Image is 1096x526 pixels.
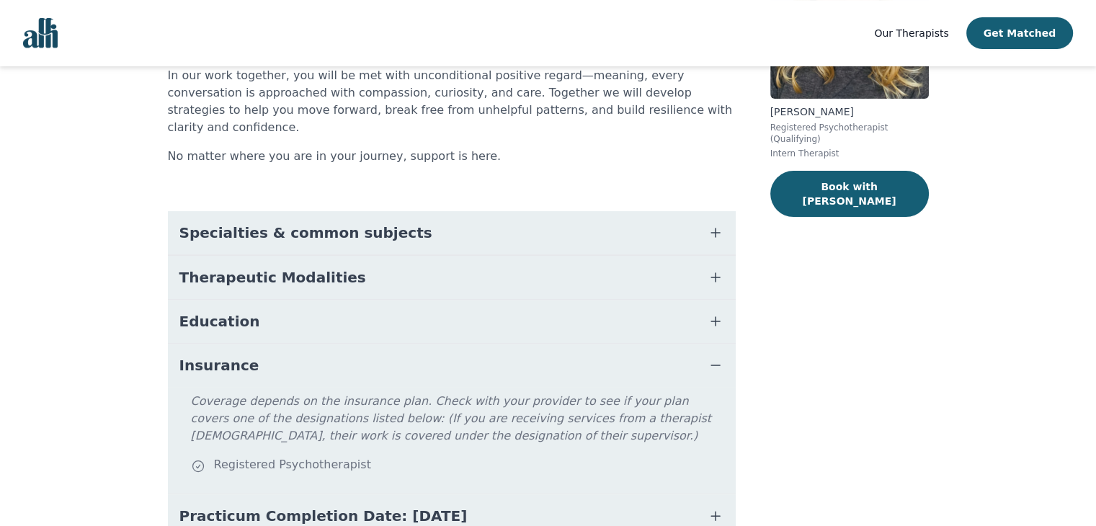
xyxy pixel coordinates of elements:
[168,344,736,387] button: Insurance
[168,148,736,165] p: No matter where you are in your journey, support is here.
[168,256,736,299] button: Therapeutic Modalities
[179,267,366,287] span: Therapeutic Modalities
[966,17,1073,49] button: Get Matched
[770,122,929,145] p: Registered Psychotherapist (Qualifying)
[874,27,948,39] span: Our Therapists
[168,300,736,343] button: Education
[179,506,468,526] span: Practicum Completion Date: [DATE]
[168,211,736,254] button: Specialties & common subjects
[770,171,929,217] button: Book with [PERSON_NAME]
[168,67,736,136] p: In our work together, you will be met with unconditional positive regard—meaning, every conversat...
[179,223,432,243] span: Specialties & common subjects
[179,355,259,375] span: Insurance
[191,456,730,476] div: Registered Psychotherapist
[770,148,929,159] p: Intern Therapist
[874,24,948,42] a: Our Therapists
[191,393,730,456] p: Coverage depends on the insurance plan. Check with your provider to see if your plan covers one o...
[179,311,260,331] span: Education
[770,104,929,119] p: [PERSON_NAME]
[23,18,58,48] img: alli logo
